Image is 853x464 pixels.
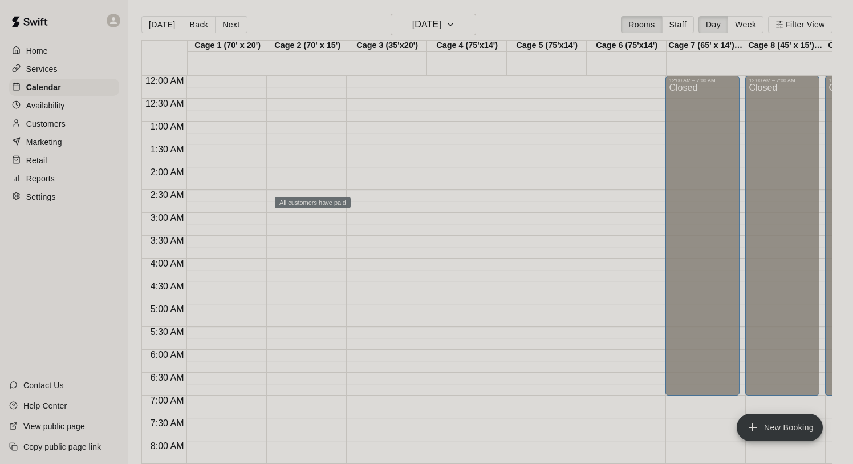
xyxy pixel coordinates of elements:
span: 3:00 AM [148,213,187,223]
span: 7:00 AM [148,396,187,405]
p: Copy public page link [23,441,101,453]
button: Back [182,16,216,33]
div: Cage 5 (75'x14') [507,41,587,51]
span: 5:30 AM [148,327,187,337]
p: Availability [26,100,65,111]
p: Retail [26,155,47,166]
button: Next [215,16,247,33]
div: Cage 6 (75'x14') [587,41,667,51]
div: Cage 1 (70' x 20') [188,41,267,51]
div: Cage 8 (45' x 15') @ Mashlab Leander [746,41,826,51]
span: 6:30 AM [148,373,187,382]
p: Help Center [23,400,67,411]
div: Closed [749,83,816,400]
div: 12:00 AM – 7:00 AM: Closed [665,76,740,396]
p: Services [26,63,58,75]
div: Cage 3 (35'x20') [347,41,427,51]
a: Reports [9,170,119,187]
p: Home [26,45,48,57]
span: 7:30 AM [148,418,187,428]
span: 12:00 AM [143,76,187,86]
a: Customers [9,115,119,132]
button: Rooms [621,16,662,33]
a: Services [9,60,119,78]
a: Retail [9,152,119,169]
button: Day [698,16,728,33]
span: 4:00 AM [148,259,187,268]
div: Cage 2 (70' x 15') [267,41,347,51]
p: View public page [23,421,85,432]
span: 1:00 AM [148,122,187,131]
div: Cage 7 (65' x 14') @ Mashlab Leander [667,41,746,51]
div: 12:00 AM – 7:00 AM [749,78,816,83]
button: [DATE] [141,16,182,33]
div: Cage 4 (75'x14') [427,41,507,51]
span: 3:30 AM [148,236,187,245]
a: Home [9,42,119,59]
div: Closed [669,83,736,400]
button: Week [728,16,763,33]
span: 12:30 AM [143,99,187,108]
div: All customers have paid [275,197,351,208]
a: Marketing [9,134,119,151]
a: Calendar [9,79,119,96]
span: 6:00 AM [148,350,187,360]
span: 5:00 AM [148,304,187,314]
p: Settings [26,191,56,203]
p: Marketing [26,136,62,148]
p: Contact Us [23,380,64,391]
p: Reports [26,173,55,184]
p: Calendar [26,82,61,93]
p: Customers [26,118,66,130]
div: 12:00 AM – 7:00 AM: Closed [745,76,819,396]
button: add [737,414,823,441]
span: 4:30 AM [148,281,187,291]
span: 8:00 AM [148,441,187,451]
div: 12:00 AM – 7:00 AM [669,78,736,83]
span: 2:00 AM [148,167,187,177]
span: 2:30 AM [148,190,187,200]
h6: [DATE] [412,17,441,33]
a: Availability [9,97,119,114]
span: 1:30 AM [148,144,187,154]
a: Settings [9,188,119,205]
button: [DATE] [391,14,476,35]
button: Staff [662,16,694,33]
button: Filter View [768,16,832,33]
